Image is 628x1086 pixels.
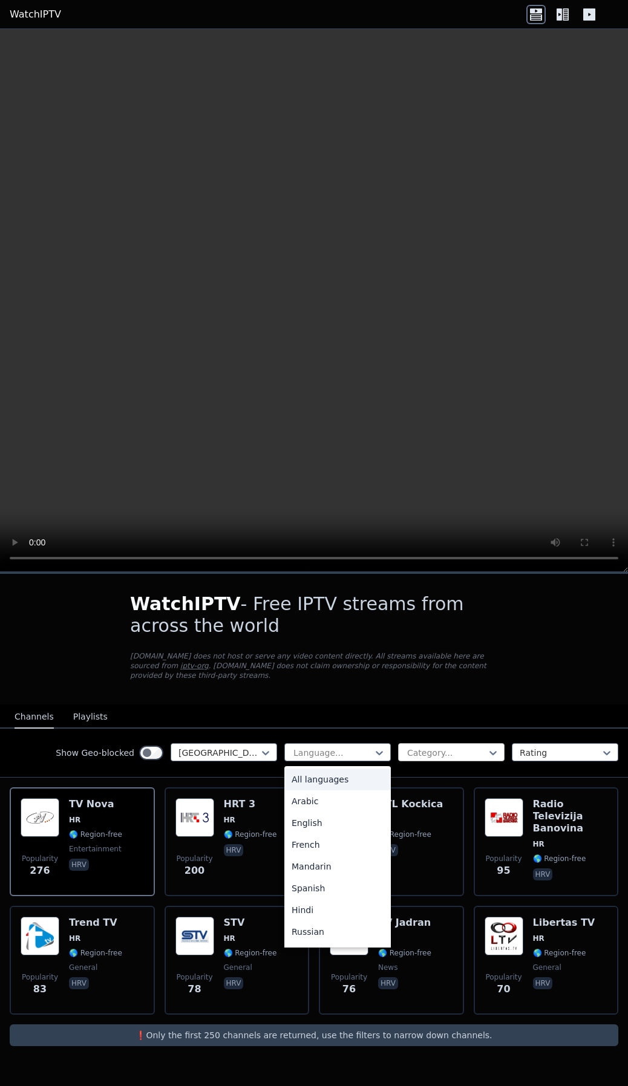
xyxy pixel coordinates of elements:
span: 276 [30,863,50,878]
img: Libertas TV [485,917,523,955]
span: HR [69,815,80,825]
img: STV [175,917,214,955]
span: 95 [497,863,510,878]
div: Arabic [284,790,391,812]
div: Portuguese [284,943,391,964]
h6: Radio Televizija Banovina [533,798,608,834]
span: 🌎 Region-free [224,948,277,958]
span: 200 [185,863,204,878]
div: English [284,812,391,834]
span: 83 [33,982,47,997]
h6: TV Nova [69,798,122,810]
label: Show Geo-blocked [56,747,134,759]
p: ❗️Only the first 250 channels are returned, use the filters to narrow down channels. [15,1029,613,1041]
p: hrv [224,977,244,989]
span: Popularity [485,854,522,863]
div: Russian [284,921,391,943]
img: HRT 3 [175,798,214,837]
div: Spanish [284,877,391,899]
h6: Libertas TV [533,917,595,929]
span: HR [533,839,545,849]
span: news [378,963,397,972]
span: 76 [342,982,356,997]
span: Popularity [22,972,58,982]
span: Popularity [176,972,212,982]
p: [DOMAIN_NAME] does not host or serve any video content directly. All streams available here are s... [130,651,498,680]
p: hrv [533,868,553,880]
img: TV Nova [21,798,59,837]
span: Popularity [22,854,58,863]
div: French [284,834,391,856]
span: WatchIPTV [130,593,241,614]
p: hrv [224,844,244,856]
span: HR [224,934,235,943]
span: general [69,963,97,972]
a: iptv-org [180,662,209,670]
p: hrv [378,977,398,989]
span: general [224,963,252,972]
button: Playlists [73,706,108,729]
span: 🌎 Region-free [224,830,277,839]
div: Hindi [284,899,391,921]
img: Radio Televizija Banovina [485,798,523,837]
h6: TV Jadran [378,917,431,929]
a: WatchIPTV [10,7,61,22]
span: Popularity [331,972,367,982]
span: general [533,963,561,972]
span: 🌎 Region-free [533,948,586,958]
span: 70 [497,982,510,997]
h6: STV [224,917,277,929]
span: 78 [188,982,201,997]
div: All languages [284,769,391,790]
span: HR [224,815,235,825]
p: hrv [69,977,89,989]
span: Popularity [485,972,522,982]
span: 🌎 Region-free [378,948,431,958]
p: hrv [533,977,553,989]
span: 🌎 Region-free [378,830,431,839]
span: 🌎 Region-free [69,948,122,958]
h6: Trend TV [69,917,122,929]
button: Channels [15,706,54,729]
span: entertainment [69,844,122,854]
h6: RTL Kockica [378,798,443,810]
h6: HRT 3 [224,798,277,810]
span: Popularity [176,854,212,863]
div: Mandarin [284,856,391,877]
img: Trend TV [21,917,59,955]
span: 🌎 Region-free [69,830,122,839]
span: HR [69,934,80,943]
span: HR [533,934,545,943]
h1: - Free IPTV streams from across the world [130,593,498,637]
p: hrv [69,859,89,871]
span: 🌎 Region-free [533,854,586,863]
